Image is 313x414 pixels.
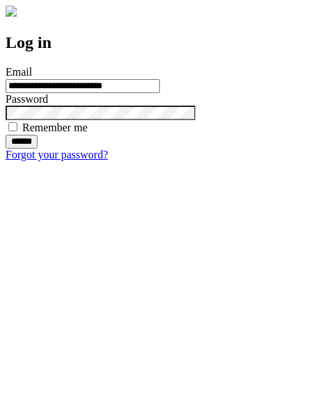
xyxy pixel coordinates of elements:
label: Password [6,93,48,105]
a: Forgot your password? [6,149,108,160]
img: logo-4e3dc11c47720685a147b03b5a06dd966a58ff35d612b21f08c02c0306f2b779.png [6,6,17,17]
label: Email [6,66,32,78]
label: Remember me [22,122,88,133]
h2: Log in [6,33,307,52]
